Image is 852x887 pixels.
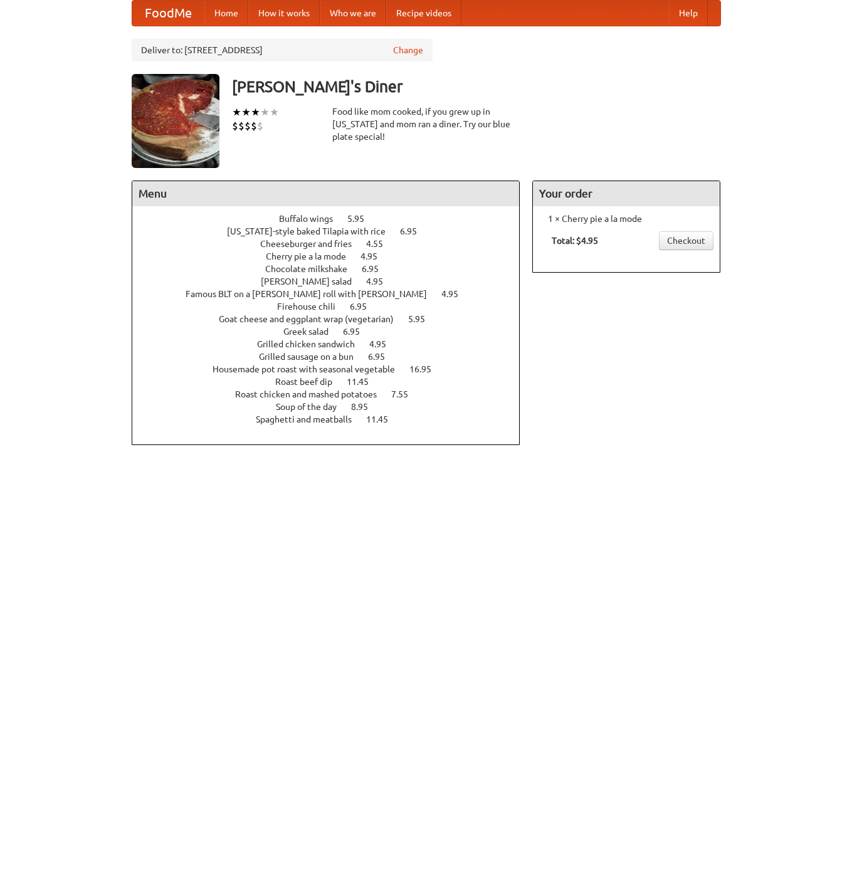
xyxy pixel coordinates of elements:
[350,302,379,312] span: 6.95
[320,1,386,26] a: Who we are
[266,251,401,261] a: Cherry pie a la mode 4.95
[362,264,391,274] span: 6.95
[260,239,364,249] span: Cheeseburger and fries
[343,327,372,337] span: 6.95
[369,339,399,349] span: 4.95
[261,276,364,286] span: [PERSON_NAME] salad
[409,364,444,374] span: 16.95
[360,251,390,261] span: 4.95
[275,377,345,387] span: Roast beef dip
[332,105,520,143] div: Food like mom cooked, if you grew up in [US_STATE] and mom ran a diner. Try our blue plate special!
[256,414,411,424] a: Spaghetti and meatballs 11.45
[539,213,713,225] li: 1 × Cherry pie a la mode
[276,402,349,412] span: Soup of the day
[400,226,429,236] span: 6.95
[227,226,398,236] span: [US_STATE]-style baked Tilapia with rice
[366,414,401,424] span: 11.45
[259,352,366,362] span: Grilled sausage on a bun
[659,231,713,250] a: Checkout
[257,119,263,133] li: $
[533,181,720,206] h4: Your order
[251,105,260,119] li: ★
[132,1,204,26] a: FoodMe
[238,119,245,133] li: $
[408,314,438,324] span: 5.95
[248,1,320,26] a: How it works
[393,44,423,56] a: Change
[283,327,383,337] a: Greek salad 6.95
[386,1,461,26] a: Recipe videos
[235,389,389,399] span: Roast chicken and mashed potatoes
[261,276,406,286] a: [PERSON_NAME] salad 4.95
[279,214,387,224] a: Buffalo wings 5.95
[441,289,471,299] span: 4.95
[132,39,433,61] div: Deliver to: [STREET_ADDRESS]
[186,289,481,299] a: Famous BLT on a [PERSON_NAME] roll with [PERSON_NAME] 4.95
[276,402,391,412] a: Soup of the day 8.95
[366,276,396,286] span: 4.95
[257,339,367,349] span: Grilled chicken sandwich
[347,377,381,387] span: 11.45
[259,352,408,362] a: Grilled sausage on a bun 6.95
[245,119,251,133] li: $
[351,402,381,412] span: 8.95
[219,314,406,324] span: Goat cheese and eggplant wrap (vegetarian)
[213,364,408,374] span: Housemade pot roast with seasonal vegetable
[256,414,364,424] span: Spaghetti and meatballs
[219,314,448,324] a: Goat cheese and eggplant wrap (vegetarian) 5.95
[552,236,598,246] b: Total: $4.95
[251,119,257,133] li: $
[257,339,409,349] a: Grilled chicken sandwich 4.95
[283,327,341,337] span: Greek salad
[232,119,238,133] li: $
[279,214,345,224] span: Buffalo wings
[277,302,390,312] a: Firehouse chili 6.95
[265,264,360,274] span: Chocolate milkshake
[266,251,359,261] span: Cherry pie a la mode
[241,105,251,119] li: ★
[391,389,421,399] span: 7.55
[265,264,402,274] a: Chocolate milkshake 6.95
[232,74,721,99] h3: [PERSON_NAME]'s Diner
[204,1,248,26] a: Home
[186,289,439,299] span: Famous BLT on a [PERSON_NAME] roll with [PERSON_NAME]
[347,214,377,224] span: 5.95
[366,239,396,249] span: 4.55
[235,389,431,399] a: Roast chicken and mashed potatoes 7.55
[277,302,348,312] span: Firehouse chili
[368,352,397,362] span: 6.95
[132,181,520,206] h4: Menu
[270,105,279,119] li: ★
[213,364,455,374] a: Housemade pot roast with seasonal vegetable 16.95
[132,74,219,168] img: angular.jpg
[669,1,708,26] a: Help
[260,239,406,249] a: Cheeseburger and fries 4.55
[232,105,241,119] li: ★
[227,226,440,236] a: [US_STATE]-style baked Tilapia with rice 6.95
[260,105,270,119] li: ★
[275,377,392,387] a: Roast beef dip 11.45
